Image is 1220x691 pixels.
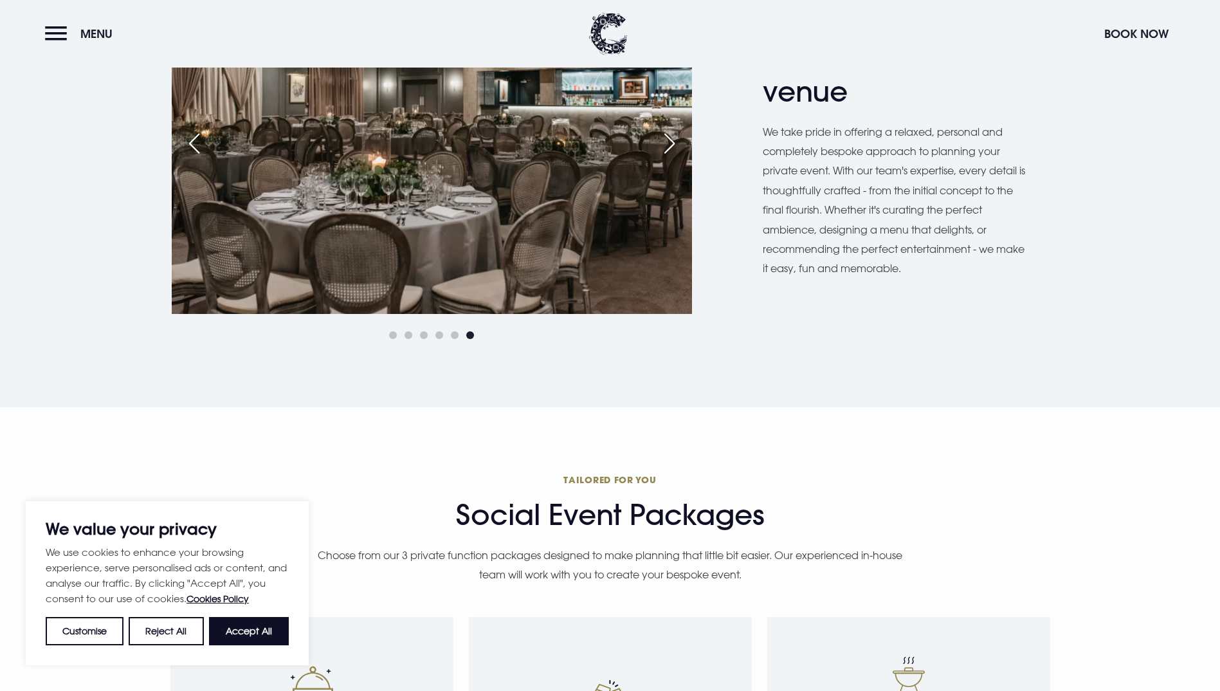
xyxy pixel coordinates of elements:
[653,129,686,158] div: Next slide
[763,122,1026,279] p: We take pride in offering a relaxed, personal and completely bespoke approach to planning your pr...
[45,20,119,48] button: Menu
[46,617,123,645] button: Customise
[589,13,628,55] img: Clandeboye Lodge
[46,544,289,607] p: We use cookies to enhance your browsing experience, serve personalised ads or content, and analys...
[466,331,474,339] span: Go to slide 6
[80,26,113,41] span: Menu
[26,501,309,665] div: We value your privacy
[209,617,289,645] button: Accept All
[763,15,1014,109] h2: More than a venue
[451,331,459,339] span: Go to slide 5
[389,331,397,339] span: Go to slide 1
[187,593,249,604] a: Cookies Policy
[170,498,1050,532] span: Social Event Packages
[405,331,412,339] span: Go to slide 2
[129,617,203,645] button: Reject All
[178,129,210,158] div: Previous slide
[435,331,443,339] span: Go to slide 4
[420,331,428,339] span: Go to slide 3
[170,474,1050,486] span: Tailored for you
[1098,20,1175,48] button: Book Now
[46,521,289,537] p: We value your privacy
[314,546,906,585] p: Choose from our 3 private function packages designed to make planning that little bit easier. Our...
